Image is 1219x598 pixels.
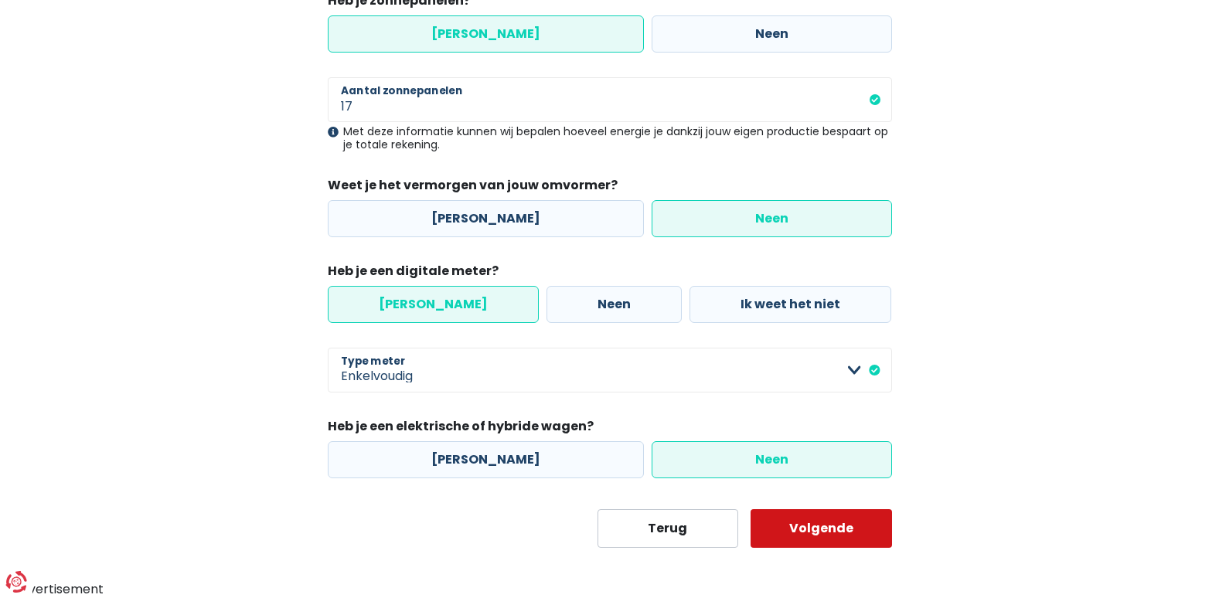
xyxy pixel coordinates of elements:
label: Neen [652,441,892,478]
button: Terug [598,509,739,548]
label: Neen [652,200,892,237]
label: Neen [547,286,682,323]
label: [PERSON_NAME] [328,200,644,237]
button: Volgende [751,509,892,548]
label: Ik weet het niet [690,286,891,323]
label: [PERSON_NAME] [328,15,644,53]
label: Neen [652,15,892,53]
legend: Heb je een digitale meter? [328,262,892,286]
label: [PERSON_NAME] [328,441,644,478]
label: [PERSON_NAME] [328,286,539,323]
legend: Heb je een elektrische of hybride wagen? [328,417,892,441]
legend: Weet je het vermorgen van jouw omvormer? [328,176,892,200]
div: Met deze informatie kunnen wij bepalen hoeveel energie je dankzij jouw eigen productie bespaart o... [328,125,892,151]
